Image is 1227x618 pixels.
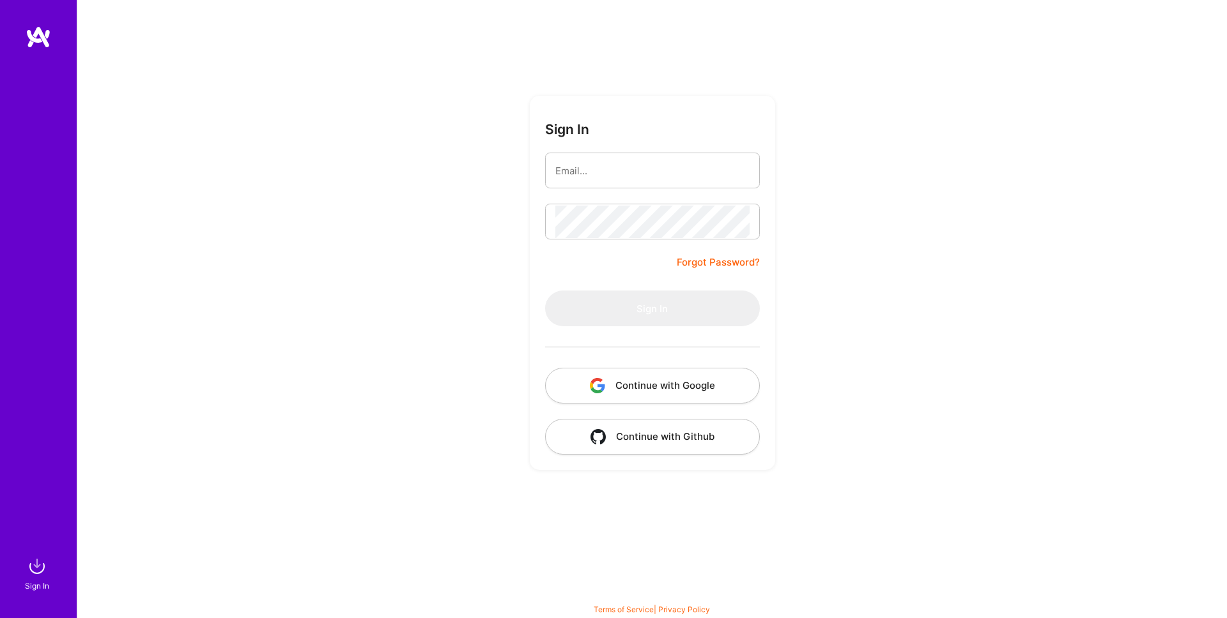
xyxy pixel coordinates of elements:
h3: Sign In [545,121,589,137]
a: Terms of Service [594,605,654,614]
img: sign in [24,554,50,579]
input: Email... [555,154,750,187]
button: Continue with Google [545,368,760,403]
a: Privacy Policy [658,605,710,614]
img: logo [26,26,51,49]
a: Forgot Password? [677,255,760,270]
div: Sign In [25,579,49,592]
a: sign inSign In [27,554,50,592]
button: Sign In [545,290,760,326]
span: | [594,605,710,614]
img: icon [590,378,605,393]
button: Continue with Github [545,419,760,455]
img: icon [590,429,606,444]
div: © 2025 ATeams Inc., All rights reserved. [77,580,1227,612]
